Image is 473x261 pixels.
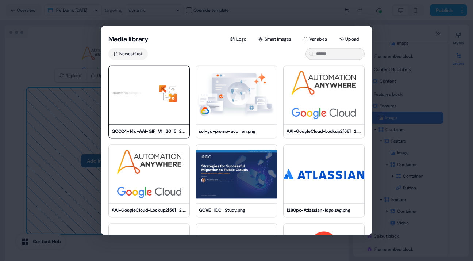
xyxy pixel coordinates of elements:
button: Upload [334,33,365,45]
img: sol-gc-promo-acc_en.png [196,66,277,124]
button: Variables [299,33,333,45]
div: sol-gc-promo-acc_en.png [199,128,274,135]
div: GOO24-14c-AAI-GIF_V1_20_5_25.gif [112,128,186,135]
img: GOO24-14c-AAI-GIF_V1_20_5_25.gif [109,66,189,124]
div: AAI-GoogleCloud-Lockup2[56]_2.png [287,128,361,135]
div: 1280px-Atlassian-logo.svg.png [287,207,361,214]
button: Smart images [254,33,297,45]
div: AAI-GoogleCloud-Lockup2[56]_2.png [112,207,186,214]
img: 1280px-Atlassian-logo.svg.png [284,145,364,203]
button: Newestfirst [108,48,148,60]
img: GCVE_IDC_Study.png [196,145,277,203]
img: AAI-GoogleCloud-Lockup2[56]_2.png [109,145,189,203]
button: Media library [108,35,149,43]
button: Logo [226,33,252,45]
div: GCVE_IDC_Study.png [199,207,274,214]
img: AAI-GoogleCloud-Lockup2[56]_2.png [284,66,364,124]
